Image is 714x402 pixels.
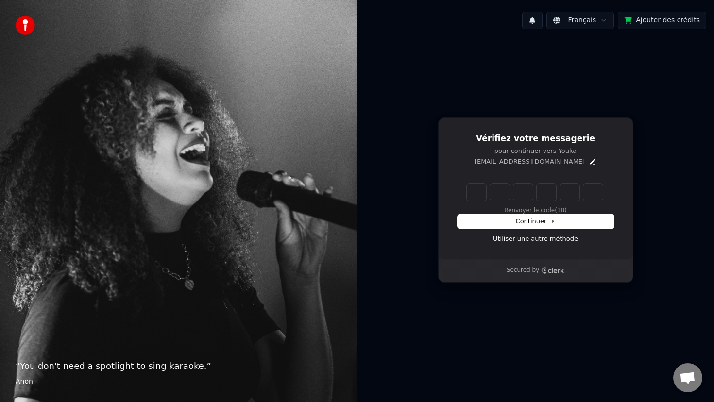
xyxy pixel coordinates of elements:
img: youka [16,16,35,35]
h1: Vérifiez votre messagerie [458,133,614,145]
button: Ajouter des crédits [618,12,706,29]
input: Digit 4 [537,184,556,201]
span: Continuer [516,217,556,226]
p: [EMAIL_ADDRESS][DOMAIN_NAME] [475,157,585,166]
a: Utiliser une autre méthode [493,234,578,243]
input: Digit 6 [583,184,603,201]
input: Digit 2 [490,184,510,201]
a: Clerk logo [541,267,564,274]
input: Enter verification code. Digit 1 [467,184,486,201]
button: Continuer [458,214,614,229]
a: Ouvrir le chat [673,363,702,392]
div: Verification code input [465,182,605,203]
input: Digit 5 [560,184,579,201]
p: “ You don't need a spotlight to sing karaoke. ” [16,359,341,373]
footer: Anon [16,377,341,386]
input: Digit 3 [513,184,533,201]
p: pour continuer vers Youka [458,147,614,155]
button: Edit [589,158,596,166]
p: Secured by [507,267,539,274]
